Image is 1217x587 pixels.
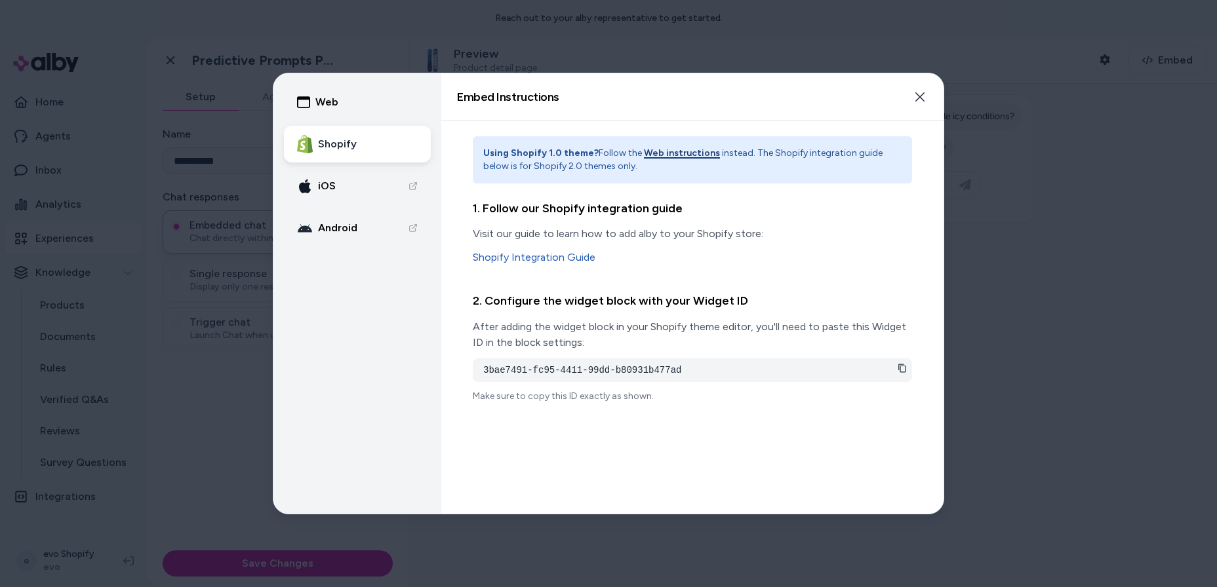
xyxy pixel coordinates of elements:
[284,168,431,204] a: apple-icon iOS
[473,199,912,218] h3: 1. Follow our Shopify integration guide
[457,91,559,103] h2: Embed Instructions
[297,135,313,153] img: Shopify Logo
[483,147,599,159] strong: Using Shopify 1.0 theme?
[297,178,336,194] div: iOS
[483,147,902,173] p: Follow the instead. The Shopify integration guide below is for Shopify 2.0 themes only.
[284,84,431,121] button: Web
[297,220,357,236] div: Android
[473,250,912,265] a: Shopify Integration Guide
[284,210,431,246] a: android Android
[297,178,313,194] img: apple-icon
[473,226,912,242] p: Visit our guide to learn how to add alby to your Shopify store:
[297,220,313,236] img: android
[473,390,912,403] p: Make sure to copy this ID exactly as shown.
[644,147,720,160] button: Web instructions
[473,319,912,350] p: After adding the widget block in your Shopify theme editor, you'll need to paste this Widget ID i...
[284,126,431,162] button: Shopify
[473,292,912,311] h3: 2. Configure the widget block with your Widget ID
[483,364,902,377] pre: 3bae7491-fc95-4411-99dd-b80931b477ad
